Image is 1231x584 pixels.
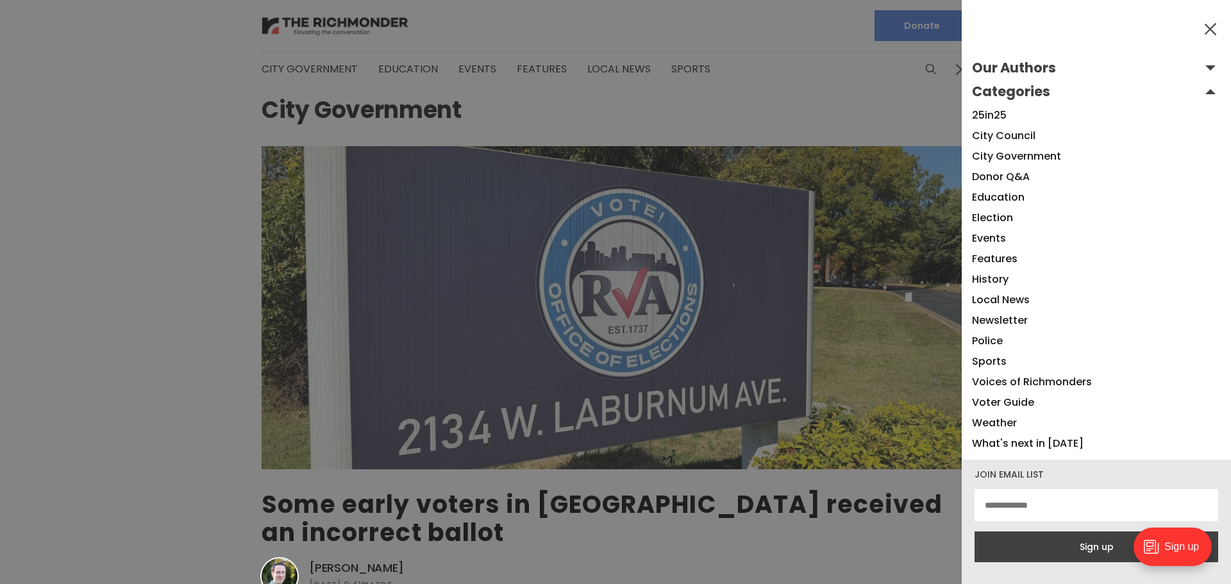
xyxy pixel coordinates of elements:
[972,395,1034,410] a: Voter Guide
[972,149,1061,163] a: City Government
[972,81,1221,102] button: Open submenu Categories
[972,374,1092,389] a: Voices of Richmonders
[972,354,1007,369] a: Sports
[972,169,1030,184] a: Donor Q&A
[972,292,1030,307] a: Local News
[975,470,1218,479] div: Join email list
[972,128,1035,143] a: City Council
[972,415,1017,430] a: Weather
[972,313,1028,328] a: Newsletter
[972,108,1007,122] a: 25in25
[972,333,1003,348] a: Police
[972,190,1025,204] a: Education
[972,231,1006,246] a: Events
[1123,521,1231,584] iframe: portal-trigger
[972,272,1009,287] a: History
[972,436,1084,451] a: What's next in [DATE]
[975,531,1218,562] button: Sign up
[972,251,1017,266] a: Features
[972,210,1013,225] a: Election
[972,58,1221,78] button: Open submenu Our Authors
